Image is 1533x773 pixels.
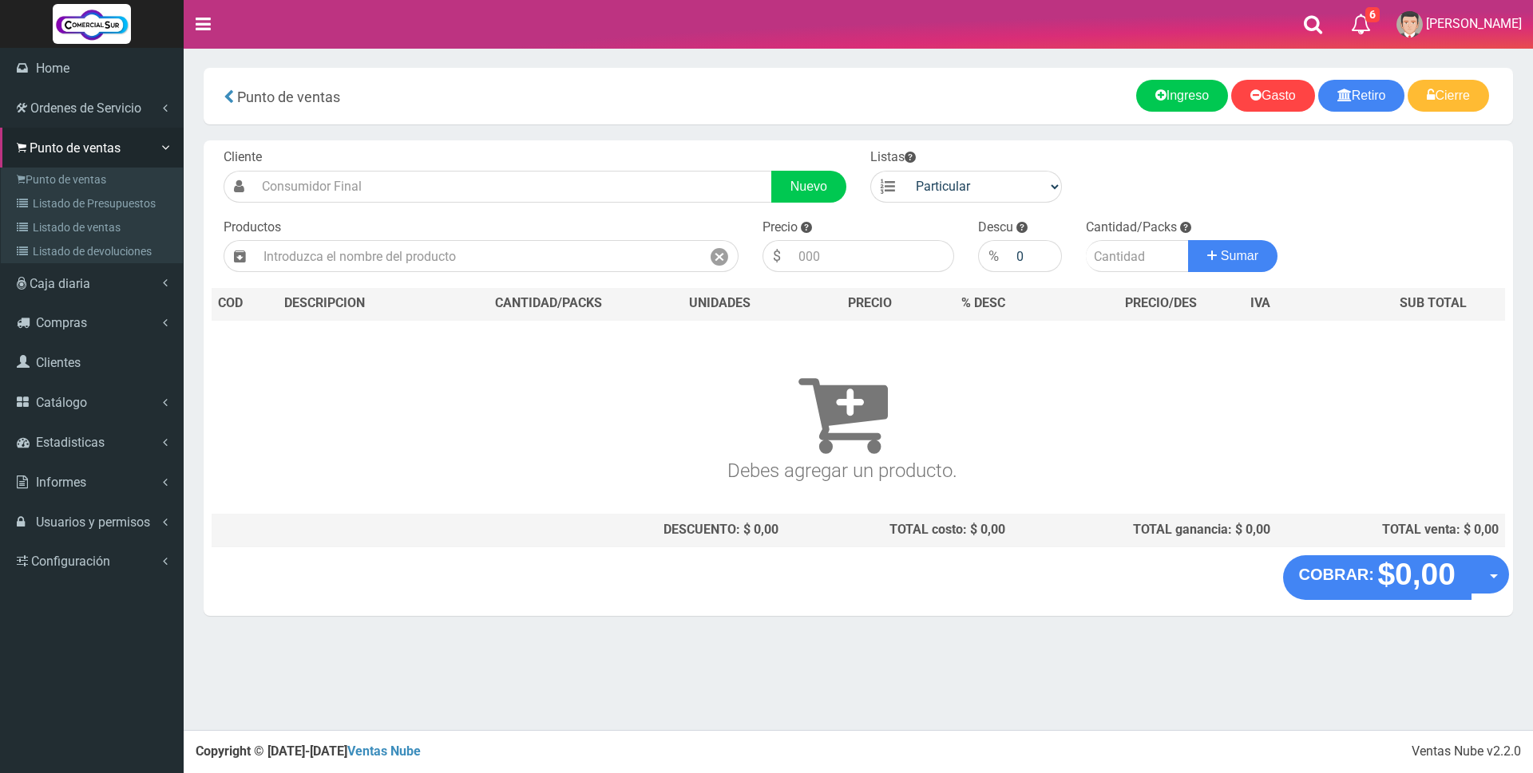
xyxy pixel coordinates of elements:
[978,240,1008,272] div: %
[1400,294,1467,313] span: SUB TOTAL
[449,521,778,539] div: DESCUENTO: $ 0,00
[5,191,183,215] a: Listado de Presupuestos
[224,148,262,167] label: Cliente
[978,219,1013,237] label: Descu
[36,515,150,530] span: Usuarios y permisos
[1283,521,1499,539] div: TOTAL venta: $ 0,00
[791,521,1005,539] div: TOTAL costo: $ 0,00
[961,295,1005,310] span: % DESC
[1231,80,1315,112] a: Gasto
[31,554,110,569] span: Configuración
[1250,295,1270,310] span: IVA
[1377,557,1456,591] strong: $0,00
[848,294,892,313] span: PRECIO
[36,355,81,370] span: Clientes
[1018,521,1270,539] div: TOTAL ganancia: $ 0,00
[196,743,421,759] strong: Copyright © [DATE]-[DATE]
[255,240,701,272] input: Introduzca el nombre del producto
[1125,295,1197,310] span: PRECIO/DES
[53,4,131,44] img: Logo grande
[237,89,340,105] span: Punto de ventas
[1412,743,1521,761] div: Ventas Nube v2.2.0
[1283,555,1472,600] button: COBRAR: $0,00
[1188,240,1277,272] button: Sumar
[30,140,121,156] span: Punto de ventas
[763,219,798,237] label: Precio
[1008,240,1062,272] input: 000
[654,288,785,320] th: UNIDADES
[224,219,281,237] label: Productos
[1086,240,1189,272] input: Cantidad
[36,395,87,410] span: Catálogo
[36,315,87,330] span: Compras
[5,215,183,239] a: Listado de ventas
[254,171,772,203] input: Consumidor Final
[1086,219,1177,237] label: Cantidad/Packs
[771,171,846,203] a: Nuevo
[1426,16,1522,31] span: [PERSON_NAME]
[1299,566,1374,583] strong: COBRAR:
[218,343,1467,481] h3: Debes agregar un producto.
[5,168,183,191] a: Punto de ventas
[790,240,954,272] input: 000
[36,475,86,490] span: Informes
[1396,11,1423,37] img: User Image
[36,61,69,76] span: Home
[1221,249,1258,262] span: Sumar
[1365,7,1380,22] span: 6
[30,276,90,291] span: Caja diaria
[30,101,141,116] span: Ordenes de Servicio
[347,743,421,759] a: Ventas Nube
[763,240,790,272] div: $
[36,435,105,450] span: Estadisticas
[212,288,278,320] th: COD
[870,148,916,167] label: Listas
[442,288,654,320] th: CANTIDAD/PACKS
[1408,80,1489,112] a: Cierre
[1136,80,1228,112] a: Ingreso
[1318,80,1405,112] a: Retiro
[307,295,365,310] span: CRIPCION
[278,288,442,320] th: DES
[5,239,183,263] a: Listado de devoluciones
